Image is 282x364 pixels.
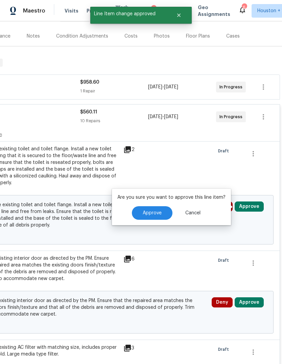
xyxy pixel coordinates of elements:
[151,5,157,12] div: 3
[80,80,99,85] span: $958.60
[235,297,264,307] button: Approve
[148,84,178,90] span: -
[23,7,45,14] span: Maestro
[80,88,148,94] div: 1 Repair
[186,33,210,40] div: Floor Plans
[80,117,148,124] div: 10 Repairs
[219,113,245,120] span: In Progress
[218,257,232,264] span: Draft
[154,33,170,40] div: Photos
[90,7,168,21] span: Line Item change approved
[198,4,230,18] span: Geo Assignments
[219,84,245,90] span: In Progress
[185,211,201,216] span: Cancel
[124,33,138,40] div: Costs
[212,297,233,307] button: Deny
[226,33,240,40] div: Cases
[235,201,264,212] button: Approve
[132,206,172,220] button: Approve
[87,7,108,14] span: Projects
[80,110,97,114] span: $560.11
[164,114,178,119] span: [DATE]
[218,346,232,353] span: Draft
[218,148,232,154] span: Draft
[123,255,150,263] div: 6
[123,344,150,352] div: 3
[148,114,162,119] span: [DATE]
[242,4,246,11] div: 6
[65,7,78,14] span: Visits
[116,4,133,18] span: Work Orders
[27,33,40,40] div: Notes
[117,194,226,201] p: Are you sure you want to approve this line item?
[164,85,178,89] span: [DATE]
[174,206,211,220] button: Cancel
[143,211,162,216] span: Approve
[148,113,178,120] span: -
[123,146,150,154] div: 2
[56,33,108,40] div: Condition Adjustments
[148,85,162,89] span: [DATE]
[168,8,190,22] button: Close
